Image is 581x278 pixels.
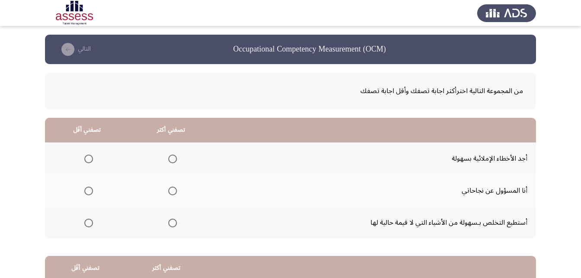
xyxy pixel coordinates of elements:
th: تصفني أكثر [129,118,213,142]
td: أجد الأخطاء الإملائية بسهولة [213,142,536,175]
mat-radio-group: Select an option [81,151,93,166]
td: أستطيع التخلص بـسهولة من الأشياء التي لا قيمة حالية لها [213,207,536,239]
img: Assess Talent Management logo [477,1,536,25]
th: تصفني أقَل [45,118,129,142]
mat-radio-group: Select an option [165,183,177,198]
mat-radio-group: Select an option [165,215,177,230]
td: أنا المسؤول عن نجاحاتي [213,175,536,207]
img: Assessment logo of OCM R1 ASSESS [45,1,104,25]
span: من المجموعة التالية اخترأكثر اجابة تصفك وأقل اجابة تصفك [58,84,523,98]
mat-radio-group: Select an option [81,183,93,198]
h3: Occupational Competency Measurement (OCM) [233,44,386,55]
mat-radio-group: Select an option [81,215,93,230]
mat-radio-group: Select an option [165,151,177,166]
button: check the missing [55,42,93,56]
